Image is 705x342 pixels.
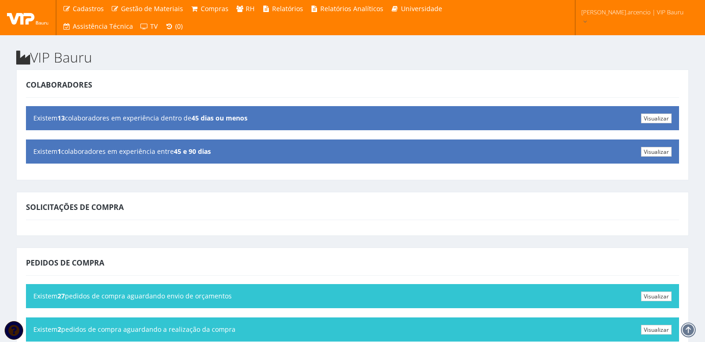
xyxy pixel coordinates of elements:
span: Gestão de Materiais [121,4,183,13]
b: 45 dias ou menos [191,114,248,122]
div: Existem pedidos de compra aguardando a realização da compra [26,317,679,342]
a: Visualizar [641,291,672,301]
h2: VIP Bauru [16,50,689,65]
span: Universidade [401,4,442,13]
span: Relatórios Analíticos [320,4,383,13]
a: (0) [161,18,186,35]
a: Assistência Técnica [59,18,137,35]
span: Assistência Técnica [73,22,133,31]
span: Colaboradores [26,80,92,90]
img: logo [7,11,49,25]
a: Visualizar [641,147,672,157]
span: (0) [175,22,183,31]
span: Solicitações de Compra [26,202,124,212]
a: Visualizar [641,325,672,335]
span: TV [150,22,158,31]
span: Compras [201,4,229,13]
b: 13 [57,114,65,122]
b: 1 [57,147,61,156]
span: Cadastros [73,4,104,13]
div: Existem pedidos de compra aguardando envio de orçamentos [26,284,679,308]
span: RH [246,4,254,13]
div: Existem colaboradores em experiência dentro de [26,106,679,130]
div: Existem colaboradores em experiência entre [26,139,679,164]
span: [PERSON_NAME].arcencio | VIP Bauru [581,7,684,17]
span: Relatórios [272,4,303,13]
b: 2 [57,325,61,334]
b: 27 [57,291,65,300]
b: 45 e 90 dias [174,147,211,156]
span: Pedidos de Compra [26,258,104,268]
a: Visualizar [641,114,672,123]
a: TV [137,18,162,35]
